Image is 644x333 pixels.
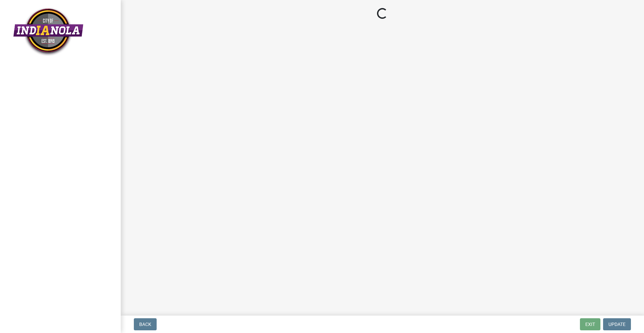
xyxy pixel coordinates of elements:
button: Update [603,318,631,330]
span: Update [608,322,626,327]
button: Exit [580,318,600,330]
span: Back [139,322,151,327]
button: Back [134,318,157,330]
img: City of Indianola, Iowa [13,7,83,56]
